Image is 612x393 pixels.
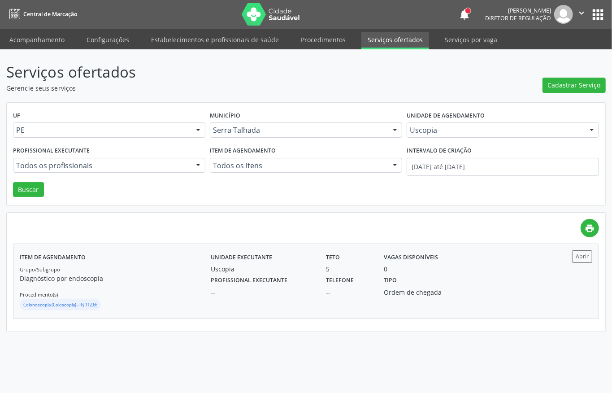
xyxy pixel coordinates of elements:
[6,83,426,93] p: Gerencie seus serviços
[20,291,58,298] small: Procedimento(s)
[361,32,429,49] a: Serviços ofertados
[438,32,503,48] a: Serviços por vaga
[20,266,60,273] small: Grupo/Subgrupo
[384,264,387,274] div: 0
[326,264,371,274] div: 5
[211,274,287,288] label: Profissional executante
[23,302,97,308] small: Colonoscopia (Coloscopia) - R$ 112,66
[407,158,599,176] input: Selecione um intervalo
[16,126,187,135] span: PE
[213,161,384,170] span: Todos os itens
[145,32,285,48] a: Estabelecimentos e profissionais de saúde
[326,274,354,288] label: Telefone
[581,219,599,237] a: print
[407,109,485,123] label: Unidade de agendamento
[210,144,276,158] label: Item de agendamento
[384,250,438,264] label: Vagas disponíveis
[3,32,71,48] a: Acompanhamento
[13,109,20,123] label: UF
[13,144,90,158] label: Profissional executante
[384,274,397,288] label: Tipo
[326,250,340,264] label: Teto
[572,250,592,262] button: Abrir
[577,8,586,18] i: 
[211,288,314,297] div: --
[211,264,314,274] div: Uscopia
[485,14,551,22] span: Diretor de regulação
[548,80,601,90] span: Cadastrar Serviço
[6,7,77,22] a: Central de Marcação
[458,8,471,21] button: notifications
[211,250,272,264] label: Unidade executante
[213,126,384,135] span: Serra Talhada
[573,5,590,24] button: 
[210,109,240,123] label: Município
[485,7,551,14] div: [PERSON_NAME]
[410,126,581,135] span: Uscopia
[23,10,77,18] span: Central de Marcação
[554,5,573,24] img: img
[6,61,426,83] p: Serviços ofertados
[13,182,44,197] button: Buscar
[20,274,211,283] p: Diagnóstico por endoscopia
[295,32,352,48] a: Procedimentos
[384,288,458,297] div: Ordem de chegada
[543,78,606,93] button: Cadastrar Serviço
[407,144,472,158] label: Intervalo de criação
[16,161,187,170] span: Todos os profissionais
[585,223,595,233] i: print
[20,250,86,264] label: Item de agendamento
[326,288,371,297] div: --
[590,7,606,22] button: apps
[80,32,135,48] a: Configurações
